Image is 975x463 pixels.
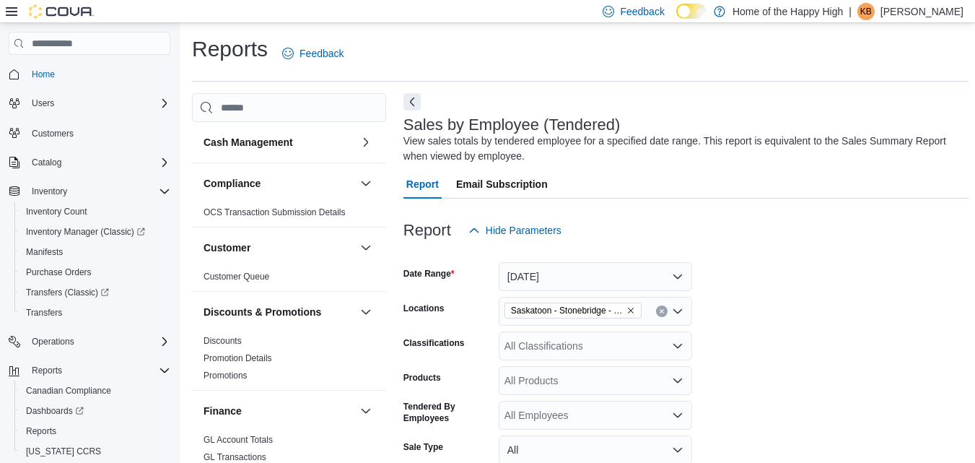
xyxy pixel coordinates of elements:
button: Finance [357,402,375,420]
a: Promotions [204,371,248,381]
a: Customers [26,125,79,142]
div: View sales totals by tendered employee for a specified date range. This report is equivalent to t... [403,134,961,164]
a: Inventory Count [20,203,93,220]
span: Transfers [20,304,170,321]
button: Discounts & Promotions [357,303,375,321]
span: Manifests [26,246,63,258]
span: Saskatoon - Stonebridge - Fire & Flower [504,303,642,319]
button: Customer [204,241,354,255]
button: Clear input [656,306,668,317]
button: Open list of options [672,410,683,421]
span: Operations [26,333,170,350]
button: Catalog [3,152,176,173]
a: GL Transactions [204,452,266,462]
button: Compliance [357,175,375,192]
button: Open list of options [672,306,683,317]
span: KB [860,3,872,20]
button: Next [403,93,421,111]
span: Feedback [620,4,664,19]
span: Discounts [204,335,242,347]
h3: Cash Management [204,135,293,150]
p: | [849,3,852,20]
span: Users [26,95,170,112]
a: Dashboards [20,402,89,420]
span: Inventory [32,186,67,197]
h3: Report [403,222,451,239]
a: Customer Queue [204,272,269,282]
span: Inventory [26,183,170,200]
button: Reports [3,360,176,381]
button: Inventory [26,183,73,200]
label: Classifications [403,337,465,349]
span: Saskatoon - Stonebridge - Fire & Flower [511,303,624,318]
span: Dashboards [26,405,84,417]
button: Open list of options [672,340,683,352]
a: Canadian Compliance [20,382,117,399]
a: Inventory Manager (Classic) [14,222,176,242]
span: Hide Parameters [486,223,561,238]
a: GL Account Totals [204,435,273,445]
button: Reports [26,362,68,379]
h1: Reports [192,35,268,64]
a: Home [26,66,61,83]
button: Home [3,64,176,85]
span: Customer Queue [204,271,269,282]
button: Finance [204,404,354,418]
a: Feedback [276,39,349,68]
a: Discounts [204,336,242,346]
button: Users [26,95,60,112]
a: Transfers [20,304,68,321]
div: Customer [192,268,386,291]
span: Canadian Compliance [26,385,111,397]
a: Transfers (Classic) [20,284,115,301]
span: Inventory Count [20,203,170,220]
span: Email Subscription [456,170,548,199]
span: Catalog [32,157,61,168]
span: Purchase Orders [20,264,170,281]
input: Dark Mode [676,4,707,19]
span: Inventory Manager (Classic) [26,226,145,238]
span: Reports [26,425,56,437]
span: Users [32,98,54,109]
button: Catalog [26,154,67,171]
span: Inventory Count [26,206,87,217]
div: Discounts & Promotions [192,332,386,390]
button: Manifests [14,242,176,262]
span: Promotion Details [204,352,272,364]
span: Customers [32,128,74,139]
a: [US_STATE] CCRS [20,443,107,460]
label: Date Range [403,268,455,280]
span: Purchase Orders [26,267,92,278]
button: Canadian Compliance [14,381,176,401]
a: Reports [20,423,62,440]
button: Cash Management [357,134,375,151]
button: Remove Saskatoon - Stonebridge - Fire & Flower from selection in this group [626,306,635,315]
button: Hide Parameters [463,216,567,245]
button: Inventory Count [14,202,176,222]
button: Inventory [3,181,176,202]
a: Manifests [20,243,69,261]
span: Transfers (Classic) [20,284,170,301]
p: [PERSON_NAME] [880,3,963,20]
button: Customer [357,239,375,256]
span: Home [32,69,55,80]
p: Home of the Happy High [733,3,843,20]
a: Purchase Orders [20,264,97,281]
span: Transfers (Classic) [26,287,109,298]
h3: Compliance [204,176,261,191]
div: Compliance [192,204,386,227]
button: Cash Management [204,135,354,150]
label: Tendered By Employees [403,401,493,424]
span: Catalog [26,154,170,171]
span: Washington CCRS [20,443,170,460]
span: Transfers [26,307,62,319]
label: Locations [403,303,445,314]
h3: Sales by Employee (Tendered) [403,116,621,134]
span: Reports [26,362,170,379]
span: Manifests [20,243,170,261]
span: Inventory Manager (Classic) [20,223,170,241]
button: [DATE] [499,262,692,291]
h3: Discounts & Promotions [204,305,321,319]
span: Canadian Compliance [20,382,170,399]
